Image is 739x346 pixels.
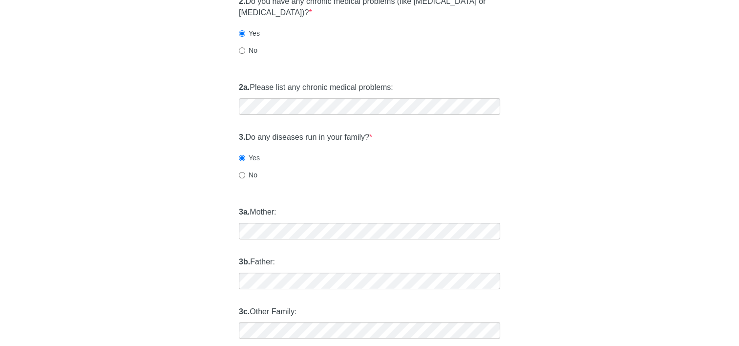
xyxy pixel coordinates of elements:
strong: 3. [239,133,245,141]
label: Father: [239,257,275,268]
label: Mother: [239,207,276,218]
strong: 3b. [239,258,250,266]
input: Yes [239,155,245,161]
label: Other Family: [239,306,296,318]
strong: 2a. [239,83,250,91]
label: Please list any chronic medical problems: [239,82,393,93]
label: Do any diseases run in your family? [239,132,372,143]
input: No [239,47,245,54]
label: Yes [239,153,260,163]
label: No [239,45,257,55]
label: Yes [239,28,260,38]
label: No [239,170,257,180]
input: Yes [239,30,245,37]
strong: 3c. [239,307,250,316]
strong: 3a. [239,208,250,216]
input: No [239,172,245,178]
